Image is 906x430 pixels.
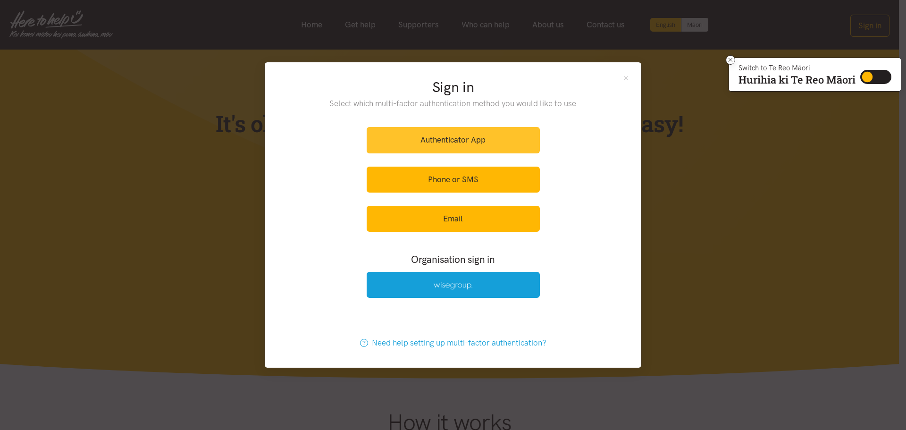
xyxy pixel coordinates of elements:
a: Authenticator App [367,127,540,153]
a: Need help setting up multi-factor authentication? [350,330,556,356]
button: Close [622,74,630,82]
p: Hurihia ki Te Reo Māori [738,76,856,84]
p: Select which multi-factor authentication method you would like to use [310,97,596,110]
p: Switch to Te Reo Māori [738,65,856,71]
h3: Organisation sign in [341,253,565,266]
h2: Sign in [310,77,596,97]
img: Wise Group [434,282,472,290]
a: Phone or SMS [367,167,540,193]
a: Email [367,206,540,232]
